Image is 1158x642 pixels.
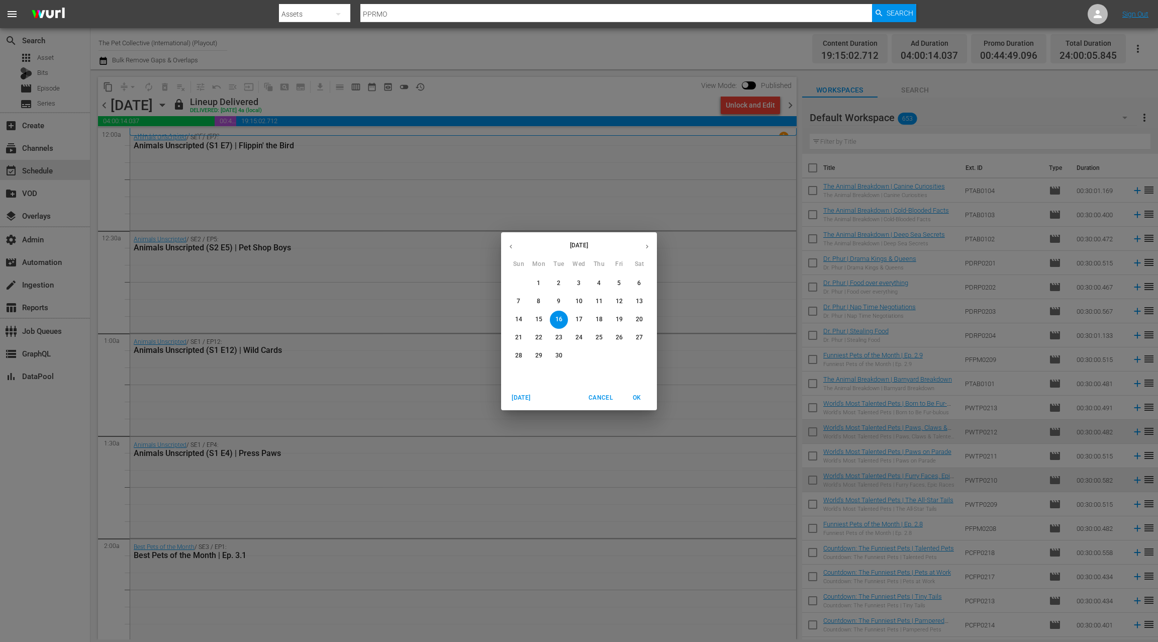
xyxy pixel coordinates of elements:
[537,297,540,306] p: 8
[570,329,588,347] button: 24
[515,315,522,324] p: 14
[625,393,649,403] span: OK
[550,329,568,347] button: 23
[617,279,621,288] p: 5
[530,259,548,269] span: Mon
[550,293,568,311] button: 9
[596,315,603,324] p: 18
[887,4,913,22] span: Search
[621,390,653,406] button: OK
[515,351,522,360] p: 28
[610,293,628,311] button: 12
[530,329,548,347] button: 22
[517,297,520,306] p: 7
[597,279,601,288] p: 4
[575,297,583,306] p: 10
[530,311,548,329] button: 15
[530,347,548,365] button: 29
[509,393,533,403] span: [DATE]
[630,293,648,311] button: 13
[616,297,623,306] p: 12
[636,333,643,342] p: 27
[610,259,628,269] span: Fri
[24,3,72,26] img: ans4CAIJ8jUAAAAAAAAAAAAAAAAAAAAAAAAgQb4GAAAAAAAAAAAAAAAAAAAAAAAAJMjXAAAAAAAAAAAAAAAAAAAAAAAAgAT5G...
[630,329,648,347] button: 27
[590,311,608,329] button: 18
[510,347,528,365] button: 28
[535,333,542,342] p: 22
[555,333,562,342] p: 23
[596,297,603,306] p: 11
[610,329,628,347] button: 26
[616,315,623,324] p: 19
[630,311,648,329] button: 20
[535,315,542,324] p: 15
[575,333,583,342] p: 24
[590,293,608,311] button: 11
[510,311,528,329] button: 14
[636,315,643,324] p: 20
[589,393,613,403] span: Cancel
[535,351,542,360] p: 29
[637,279,641,288] p: 6
[537,279,540,288] p: 1
[616,333,623,342] p: 26
[550,259,568,269] span: Tue
[6,8,18,20] span: menu
[630,274,648,293] button: 6
[530,293,548,311] button: 8
[610,311,628,329] button: 19
[585,390,617,406] button: Cancel
[557,279,560,288] p: 2
[530,274,548,293] button: 1
[510,259,528,269] span: Sun
[570,259,588,269] span: Wed
[570,311,588,329] button: 17
[570,293,588,311] button: 10
[521,241,637,250] p: [DATE]
[555,315,562,324] p: 16
[505,390,537,406] button: [DATE]
[636,297,643,306] p: 13
[575,315,583,324] p: 17
[555,351,562,360] p: 30
[590,274,608,293] button: 4
[570,274,588,293] button: 3
[630,259,648,269] span: Sat
[515,333,522,342] p: 21
[577,279,581,288] p: 3
[510,293,528,311] button: 7
[550,347,568,365] button: 30
[557,297,560,306] p: 9
[510,329,528,347] button: 21
[590,259,608,269] span: Thu
[610,274,628,293] button: 5
[550,311,568,329] button: 16
[550,274,568,293] button: 2
[1122,10,1148,18] a: Sign Out
[590,329,608,347] button: 25
[596,333,603,342] p: 25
